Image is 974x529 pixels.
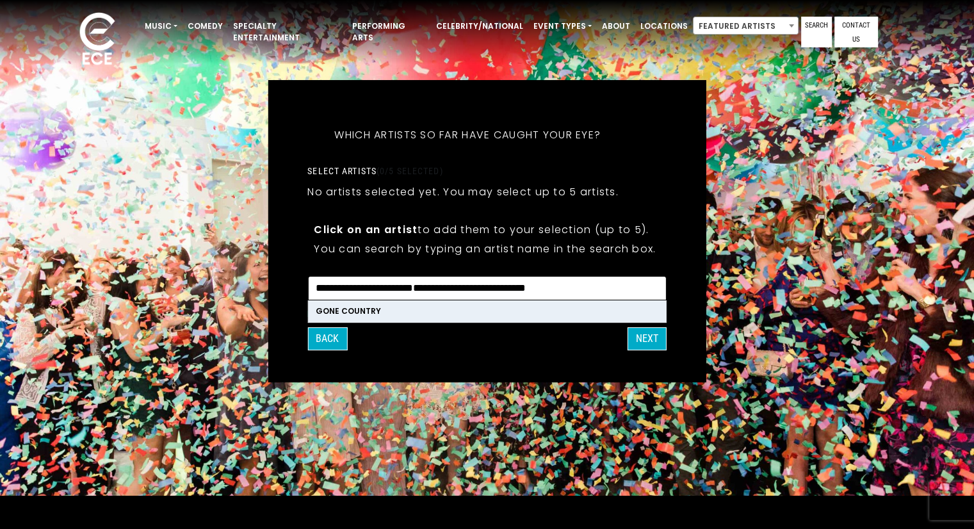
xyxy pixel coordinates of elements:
label: Select artists [307,165,442,177]
a: Search [801,17,832,47]
textarea: Search [316,284,658,296]
a: About [597,15,635,37]
a: Performing Arts [347,15,431,49]
img: ece_new_logo_whitev2-1.png [65,9,129,71]
li: Gone Country [308,300,665,322]
p: No artists selected yet. You may select up to 5 artists. [307,184,619,200]
span: Featured Artists [694,17,798,35]
button: Back [307,327,347,350]
span: (0/5 selected) [377,166,443,176]
p: to add them to your selection (up to 5). [314,222,660,238]
a: Comedy [183,15,228,37]
a: Specialty Entertainment [228,15,347,49]
a: Locations [635,15,693,37]
a: Music [140,15,183,37]
a: Celebrity/National [431,15,528,37]
button: NEXT [628,327,667,350]
strong: Click on an artist [314,222,418,237]
p: You can search by typing an artist name in the search box. [314,241,660,257]
h5: Which artists so far have caught your eye? [307,112,628,158]
a: Contact Us [834,17,878,47]
a: Event Types [528,15,597,37]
